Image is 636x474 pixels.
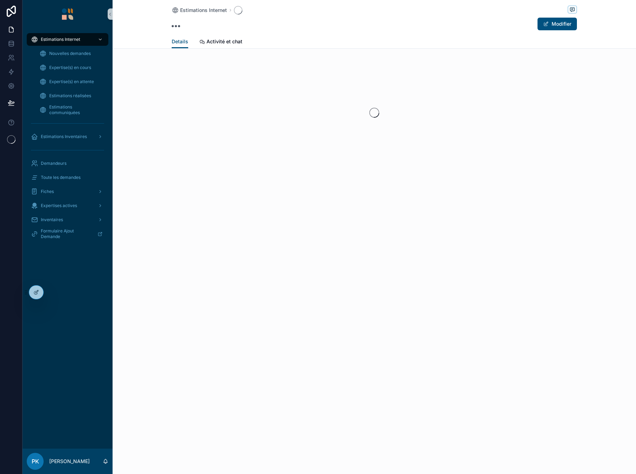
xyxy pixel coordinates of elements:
[35,89,108,102] a: Estimations réalisées
[538,18,577,30] button: Modifier
[27,227,108,240] a: Formulaire Ajout Demande
[41,161,66,166] span: Demandeurs
[35,61,108,74] a: Expertise(s) en cours
[41,228,92,239] span: Formulaire Ajout Demande
[49,104,101,116] span: Estimations communiquées
[49,93,91,99] span: Estimations réalisées
[199,35,242,49] a: Activité et chat
[27,213,108,226] a: Inventaires
[62,8,73,20] img: App logo
[35,104,108,116] a: Estimations communiquées
[35,75,108,88] a: Expertise(s) en attente
[172,7,227,14] a: Estimations Internet
[41,189,54,194] span: Fiches
[27,171,108,184] a: Toute les demandes
[49,65,91,70] span: Expertise(s) en cours
[49,79,94,85] span: Expertise(s) en attente
[41,203,77,208] span: Expertises actives
[27,185,108,198] a: Fiches
[172,38,188,45] span: Details
[180,7,227,14] span: Estimations Internet
[35,47,108,60] a: Nouvelles demandes
[27,157,108,170] a: Demandeurs
[41,134,87,139] span: Estimations Inventaires
[27,199,108,212] a: Expertises actives
[49,458,90,465] p: [PERSON_NAME]
[32,457,39,466] span: PK
[27,130,108,143] a: Estimations Inventaires
[41,217,63,223] span: Inventaires
[206,38,242,45] span: Activité et chat
[41,37,80,42] span: Estimations Internet
[27,33,108,46] a: Estimations Internet
[172,35,188,49] a: Details
[41,175,81,180] span: Toute les demandes
[23,28,113,249] div: scrollable content
[49,51,91,56] span: Nouvelles demandes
